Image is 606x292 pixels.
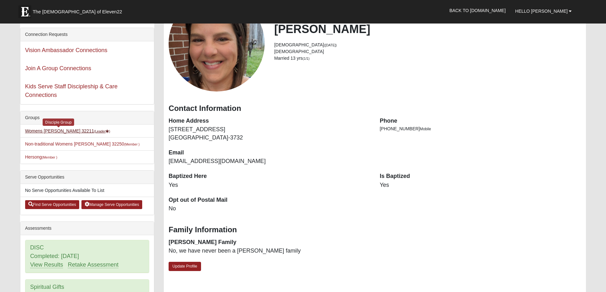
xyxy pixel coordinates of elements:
[515,9,568,14] span: Hello [PERSON_NAME]
[25,83,118,98] a: Kids Serve Staff Discipleship & Care Connections
[169,126,370,142] dd: [STREET_ADDRESS] [GEOGRAPHIC_DATA]-3732
[274,48,581,55] li: [DEMOGRAPHIC_DATA]
[169,205,370,213] dd: No
[18,5,31,18] img: Eleven22 logo
[20,111,154,125] div: Groups
[94,129,110,133] small: (Leader )
[25,240,149,273] div: DISC Completed: [DATE]
[380,172,582,180] dt: Is Baptized
[68,261,118,268] a: Retake Assessment
[30,261,63,268] a: View Results
[81,200,142,209] a: Manage Serve Opportunities
[20,222,154,235] div: Assessments
[169,104,581,113] h3: Contact Information
[274,55,581,62] li: Married 13 yrs
[15,2,143,18] a: The [DEMOGRAPHIC_DATA] of Eleven22
[274,42,581,48] li: [DEMOGRAPHIC_DATA]
[25,65,91,71] a: Join A Group Connections
[169,247,370,255] dd: No, we have never been a [PERSON_NAME] family
[169,149,370,157] dt: Email
[33,9,122,15] span: The [DEMOGRAPHIC_DATA] of Eleven22
[303,57,310,60] small: (1/1)
[43,119,74,126] div: Disciple Group
[25,47,108,53] a: Vision Ambassador Connections
[274,22,581,36] h2: [PERSON_NAME]
[380,181,582,189] dd: Yes
[169,225,581,234] h3: Family Information
[25,154,57,160] a: Hersong(Member )
[169,262,201,271] a: Update Profile
[20,171,154,184] div: Serve Opportunities
[380,126,582,132] li: [PHONE_NUMBER]
[169,238,370,247] dt: [PERSON_NAME] Family
[25,141,140,146] a: Non-traditional Womens [PERSON_NAME] 32250(Member )
[511,3,577,19] a: Hello [PERSON_NAME]
[445,3,511,18] a: Back to [DOMAIN_NAME]
[124,142,139,146] small: (Member )
[169,196,370,204] dt: Opt out of Postal Mail
[169,172,370,180] dt: Baptized Here
[20,28,154,41] div: Connection Requests
[169,157,370,166] dd: [EMAIL_ADDRESS][DOMAIN_NAME]
[42,155,57,159] small: (Member )
[20,184,154,197] li: No Serve Opportunities Available To List
[324,43,337,47] small: ([DATE])
[169,181,370,189] dd: Yes
[380,117,582,125] dt: Phone
[25,128,110,133] a: Womens [PERSON_NAME] 32211(Leader)
[420,127,431,131] span: Mobile
[25,200,80,209] a: Find Serve Opportunities
[169,117,370,125] dt: Home Address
